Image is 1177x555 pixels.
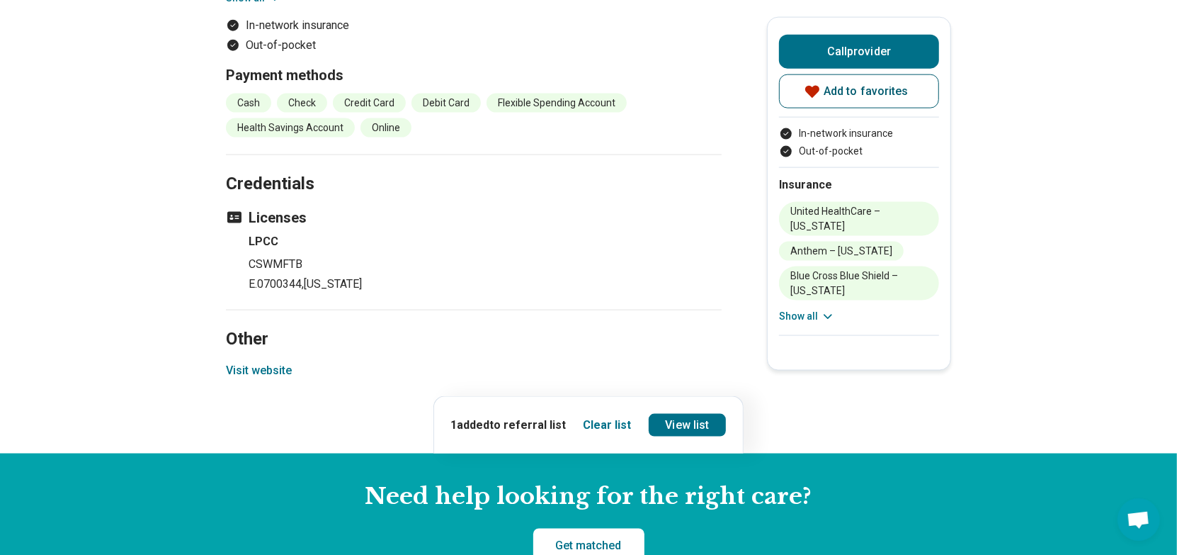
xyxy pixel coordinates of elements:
li: Cash [226,94,271,113]
ul: Payment options [779,126,939,159]
div: Open chat [1118,498,1160,541]
li: Online [360,118,411,138]
h2: Credentials [226,138,722,196]
li: Health Savings Account [226,118,355,138]
li: Anthem – [US_STATE] [779,242,904,261]
h3: Payment methods [226,65,722,85]
li: United HealthCare – [US_STATE] [779,202,939,236]
button: Callprovider [779,35,939,69]
li: Flexible Spending Account [487,94,627,113]
li: Blue Cross Blue Shield – [US_STATE] [779,267,939,301]
p: E.0700344 [249,276,722,293]
h4: LPCC [249,233,722,250]
button: Visit website [226,362,292,379]
span: to referral list [490,418,567,432]
h2: Insurance [779,176,939,194]
h3: Licenses [226,208,722,228]
button: Add to favorites [779,74,939,108]
button: Clear list [584,417,632,434]
li: In-network insurance [779,126,939,141]
span: , [US_STATE] [302,277,362,291]
li: Out-of-pocket [226,37,722,54]
li: In-network insurance [226,17,722,34]
span: Add to favorites [824,86,909,97]
p: CSWMFTB [249,256,722,273]
p: 1 added [451,417,567,434]
ul: Payment options [226,17,722,54]
button: Show all [779,309,835,324]
li: Out-of-pocket [779,144,939,159]
h2: Other [226,293,722,352]
li: Credit Card [333,94,406,113]
a: View list [649,414,727,437]
li: Debit Card [411,94,481,113]
h2: Need help looking for the right care? [11,482,1166,512]
li: Check [277,94,327,113]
